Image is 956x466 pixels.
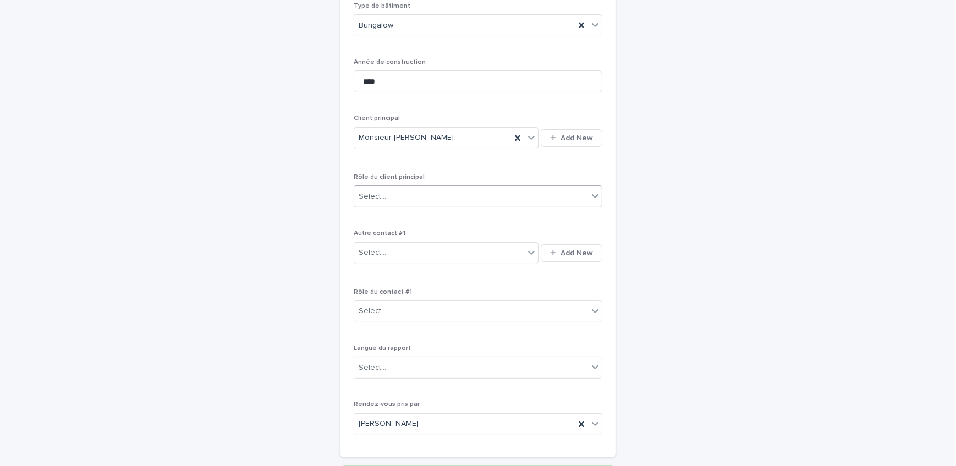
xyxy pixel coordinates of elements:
span: Client principal [354,115,400,122]
span: Langue du rapport [354,345,411,352]
div: Select... [359,305,386,317]
span: Type de bâtiment [354,3,410,9]
div: Select... [359,362,386,374]
div: Select... [359,247,386,259]
span: Bungalow [359,20,393,31]
div: Select... [359,191,386,202]
button: Add New [541,244,602,262]
span: Monsieur [PERSON_NAME] [359,132,454,144]
button: Add New [541,129,602,147]
span: Rôle du client principal [354,174,425,180]
span: Rôle du contact #1 [354,289,412,295]
span: Rendez-vous pris par [354,401,420,408]
span: Autre contact #1 [354,230,405,237]
span: Add New [561,134,593,142]
span: [PERSON_NAME] [359,418,419,430]
span: Année de construction [354,59,426,65]
span: Add New [561,249,593,257]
